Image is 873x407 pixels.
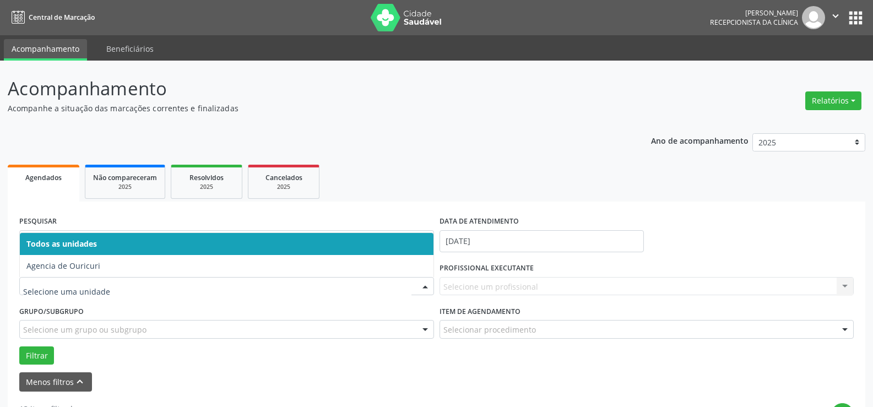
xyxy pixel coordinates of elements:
button: Relatórios [805,91,861,110]
a: Central de Marcação [8,8,95,26]
a: Acompanhamento [4,39,87,61]
span: Agendados [25,173,62,182]
input: Selecione uma unidade [23,281,411,303]
button:  [825,6,846,29]
button: Filtrar [19,346,54,365]
img: img [802,6,825,29]
button: Menos filtroskeyboard_arrow_up [19,372,92,392]
a: Beneficiários [99,39,161,58]
p: Ano de acompanhamento [651,133,749,147]
label: PROFISSIONAL EXECUTANTE [440,260,534,277]
span: Resolvidos [189,173,224,182]
input: Selecione um intervalo [440,230,644,252]
label: Item de agendamento [440,303,520,320]
div: [PERSON_NAME] [710,8,798,18]
span: Selecionar procedimento [443,324,536,335]
p: Acompanhe a situação das marcações correntes e finalizadas [8,102,608,114]
span: Central de Marcação [29,13,95,22]
div: 2025 [256,183,311,191]
label: DATA DE ATENDIMENTO [440,213,519,230]
span: Cancelados [265,173,302,182]
label: PESQUISAR [19,213,57,230]
span: Agencia de Ouricuri [26,261,100,271]
span: Todos as unidades [26,238,97,249]
div: 2025 [93,183,157,191]
label: Grupo/Subgrupo [19,303,84,320]
span: Não compareceram [93,173,157,182]
span: Selecione um grupo ou subgrupo [23,324,147,335]
p: Acompanhamento [8,75,608,102]
input: Nome, código do beneficiário ou CPF [19,230,434,252]
div: 2025 [179,183,234,191]
i: keyboard_arrow_up [74,376,86,388]
span: Recepcionista da clínica [710,18,798,27]
i:  [829,10,842,22]
button: apps [846,8,865,28]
